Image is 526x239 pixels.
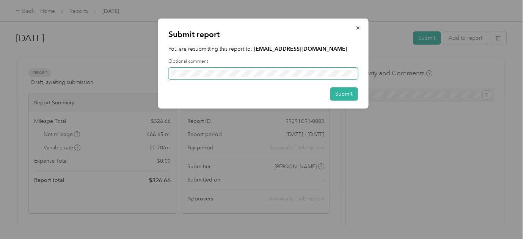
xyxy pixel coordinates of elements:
[330,87,358,101] button: Submit
[168,45,358,53] p: You are resubmitting this report to:
[484,197,526,239] iframe: Everlance-gr Chat Button Frame
[168,58,358,65] label: Optional comment
[168,29,358,40] p: Submit report
[254,46,347,52] strong: [EMAIL_ADDRESS][DOMAIN_NAME]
